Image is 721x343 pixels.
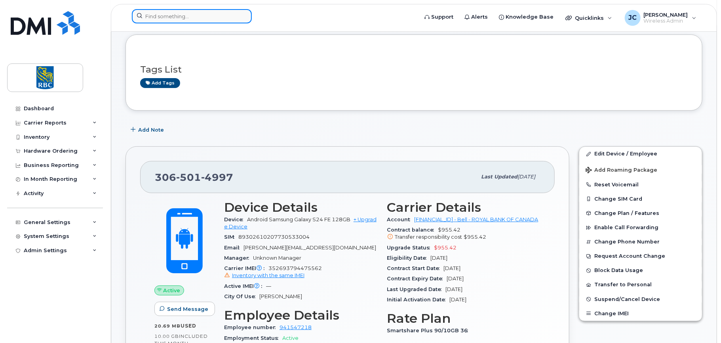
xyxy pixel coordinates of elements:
[579,147,702,161] a: Edit Device / Employee
[415,217,538,222] a: [FINANCIAL_ID] - Bell - ROYAL BANK OF CANADA
[224,265,268,271] span: Carrier IMEI
[395,234,462,240] span: Transfer responsibility cost
[579,263,702,278] button: Block Data Usage
[154,333,179,339] span: 10.00 GB
[579,178,702,192] button: Reset Voicemail
[282,335,299,341] span: Active
[387,255,431,261] span: Eligibility Date
[140,78,180,88] a: Add tags
[387,297,450,303] span: Initial Activation Date
[506,13,554,21] span: Knowledge Base
[244,245,376,251] span: [PERSON_NAME][EMAIL_ADDRESS][DOMAIN_NAME]
[224,308,378,322] h3: Employee Details
[431,13,453,21] span: Support
[471,13,488,21] span: Alerts
[579,192,702,206] button: Change SIM Card
[280,324,312,330] a: 941547218
[579,249,702,263] button: Request Account Change
[164,287,181,294] span: Active
[579,307,702,321] button: Change IMEI
[224,217,247,222] span: Device
[224,272,304,278] a: Inventory with the same IMEI
[167,305,208,313] span: Send Message
[579,278,702,292] button: Transfer to Personal
[594,210,659,216] span: Change Plan / Features
[224,234,238,240] span: SIM
[517,174,535,180] span: [DATE]
[431,255,448,261] span: [DATE]
[644,11,688,18] span: [PERSON_NAME]
[594,225,658,231] span: Enable Call Forwarding
[247,217,350,222] span: Android Samsung Galaxy S24 FE 128GB
[224,283,266,289] span: Active IMEI
[387,311,541,326] h3: Rate Plan
[201,171,233,183] span: 4997
[238,234,310,240] span: 89302610207730533004
[387,227,541,241] span: $955.42
[493,9,559,25] a: Knowledge Base
[259,293,302,299] span: [PERSON_NAME]
[447,276,464,282] span: [DATE]
[126,123,171,137] button: Add Note
[579,206,702,220] button: Change Plan / Features
[586,167,657,174] span: Add Roaming Package
[579,220,702,235] button: Enable Call Forwarding
[224,245,244,251] span: Email
[181,323,196,329] span: used
[575,15,604,21] span: Quicklinks
[232,272,304,278] span: Inventory with the same IMEI
[224,324,280,330] span: Employee number
[579,292,702,307] button: Suspend/Cancel Device
[132,9,252,23] input: Find something...
[140,65,688,75] h3: Tags List
[154,302,215,316] button: Send Message
[446,286,463,292] span: [DATE]
[224,335,282,341] span: Employment Status
[154,323,181,329] span: 20.69 MB
[579,235,702,249] button: Change Phone Number
[387,328,472,333] span: Smartshare Plus 90/10GB 36
[450,297,467,303] span: [DATE]
[387,265,444,271] span: Contract Start Date
[419,9,459,25] a: Support
[387,200,541,215] h3: Carrier Details
[176,171,201,183] span: 501
[434,245,457,251] span: $955.42
[387,227,438,233] span: Contract balance
[628,13,637,23] span: JC
[253,255,301,261] span: Unknown Manager
[464,234,487,240] span: $955.42
[579,161,702,178] button: Add Roaming Package
[224,293,259,299] span: City Of Use
[266,283,271,289] span: —
[224,265,378,280] span: 352693794475562
[138,126,164,134] span: Add Note
[387,217,415,222] span: Account
[644,18,688,24] span: Wireless Admin
[481,174,517,180] span: Last updated
[387,276,447,282] span: Contract Expiry Date
[459,9,493,25] a: Alerts
[155,171,233,183] span: 306
[387,245,434,251] span: Upgrade Status
[560,10,618,26] div: Quicklinks
[224,255,253,261] span: Manager
[387,286,446,292] span: Last Upgraded Date
[594,296,660,302] span: Suspend/Cancel Device
[224,200,378,215] h3: Device Details
[444,265,461,271] span: [DATE]
[619,10,702,26] div: Jenn Carlson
